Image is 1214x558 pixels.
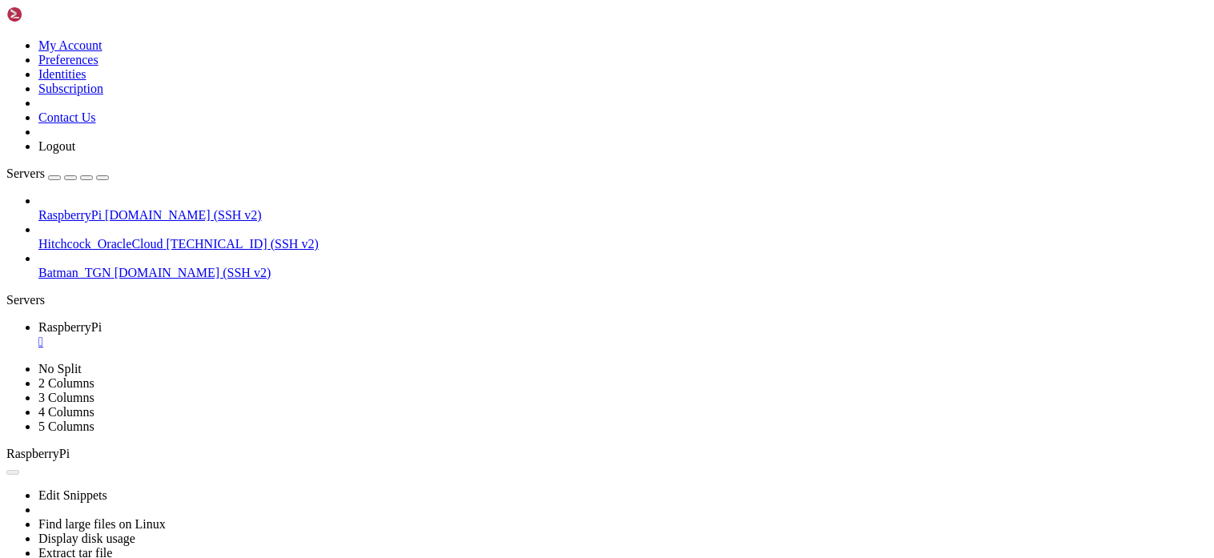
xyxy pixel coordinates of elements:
[38,320,1208,349] a: RaspberryPi
[38,194,1208,223] li: RaspberryPi [DOMAIN_NAME] (SSH v2)
[167,237,319,251] span: [TECHNICAL_ID] (SSH v2)
[38,208,1208,223] a: RaspberryPi [DOMAIN_NAME] (SSH v2)
[38,38,103,52] a: My Account
[38,517,166,531] a: Find large files on Linux
[38,82,103,95] a: Subscription
[6,6,1006,22] x-row: Connecting [DOMAIN_NAME]...
[38,320,102,334] span: RaspberryPi
[38,266,111,279] span: Batman_TGN
[38,391,94,404] a: 3 Columns
[38,266,1208,280] a: Batman_TGN [DOMAIN_NAME] (SSH v2)
[38,532,135,545] a: Display disk usage
[38,405,94,419] a: 4 Columns
[6,293,1208,307] div: Servers
[38,362,82,375] a: No Split
[38,420,94,433] a: 5 Columns
[38,376,94,390] a: 2 Columns
[6,22,14,37] div: (0, 1)
[38,251,1208,280] li: Batman_TGN [DOMAIN_NAME] (SSH v2)
[38,208,102,222] span: RaspberryPi
[38,139,75,153] a: Logout
[38,53,98,66] a: Preferences
[115,266,271,279] span: [DOMAIN_NAME] (SSH v2)
[38,335,1208,349] a: 
[6,6,98,22] img: Shellngn
[38,237,163,251] span: Hitchcock_OracleCloud
[6,167,45,180] span: Servers
[6,167,109,180] a: Servers
[38,237,1208,251] a: Hitchcock_OracleCloud [TECHNICAL_ID] (SSH v2)
[38,110,96,124] a: Contact Us
[38,488,107,502] a: Edit Snippets
[6,447,70,460] span: RaspberryPi
[38,223,1208,251] li: Hitchcock_OracleCloud [TECHNICAL_ID] (SSH v2)
[105,208,262,222] span: [DOMAIN_NAME] (SSH v2)
[38,67,86,81] a: Identities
